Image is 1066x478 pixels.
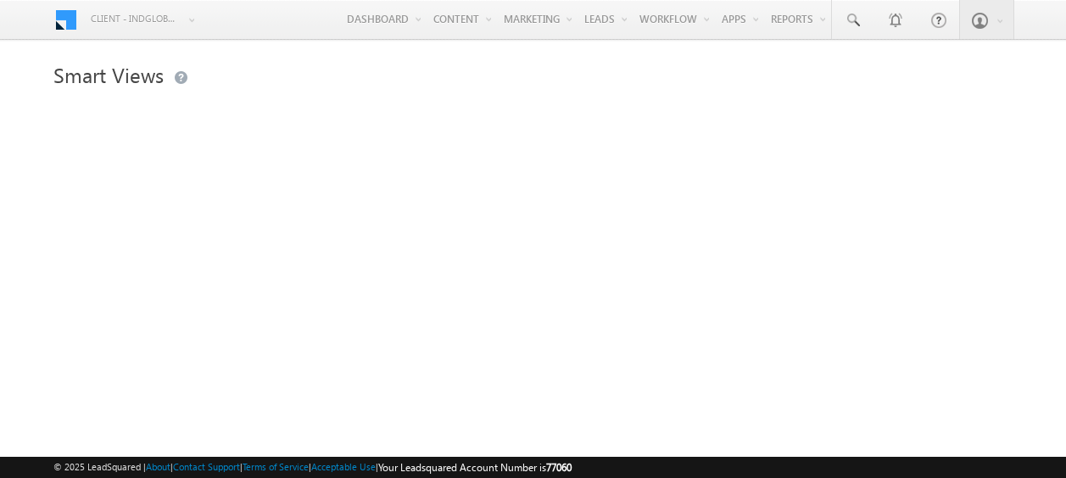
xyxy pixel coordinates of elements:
[53,61,164,88] span: Smart Views
[311,461,376,472] a: Acceptable Use
[91,10,180,27] span: Client - indglobal1 (77060)
[378,461,572,474] span: Your Leadsquared Account Number is
[546,461,572,474] span: 77060
[53,459,572,475] span: © 2025 LeadSquared | | | | |
[173,461,240,472] a: Contact Support
[146,461,170,472] a: About
[243,461,309,472] a: Terms of Service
